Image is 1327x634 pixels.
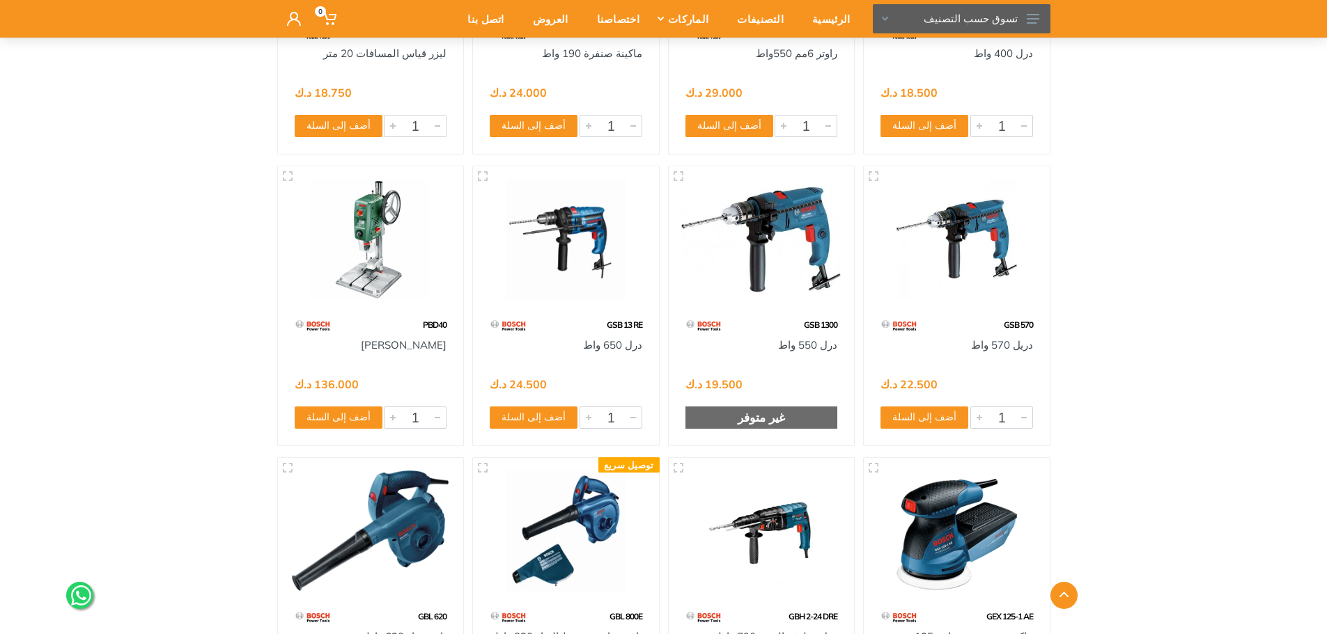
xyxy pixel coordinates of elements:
span: GSS 2300 [609,29,642,39]
button: أضف إلى السلة [295,115,382,137]
a: درل 400 واط [974,47,1033,60]
span: GKF550 [810,29,837,39]
button: أضف إلى السلة [490,406,577,429]
img: 55.webp [685,313,722,338]
a: [PERSON_NAME] [361,338,447,351]
a: دريل 570 واط [971,338,1033,351]
span: GBH 2-24 DRE [789,611,837,621]
a: راوتر 6مم 550واط [756,47,837,60]
button: أضف إلى السلة [685,115,773,137]
a: ماكينة صنفرة 190 واط [542,47,642,60]
div: 18.500 د.ك [880,87,938,98]
span: GEX 125-1 AE [986,611,1033,621]
button: تسوق حسب التصنيف [873,4,1050,33]
img: 55.webp [490,313,527,338]
img: 55.webp [295,605,332,629]
span: GSB 13 RE [607,319,642,330]
img: 55.webp [490,605,527,629]
div: الماركات [649,4,718,33]
div: 29.000 د.ك [685,87,743,98]
button: أضف إلى السلة [880,115,968,137]
span: 0 [315,6,326,17]
div: 18.750 د.ك [295,87,352,98]
div: 136.000 د.ك [295,379,359,390]
div: توصيل سريع [598,457,660,473]
div: الرئيسية [793,4,860,33]
img: Royal Tools - درل 650 واط [486,179,646,299]
span: GBL 620 [418,611,447,621]
span: GLM 20 [421,29,447,39]
div: اختصاصنا [578,4,649,33]
span: GSB 1300 [804,319,837,330]
div: 22.500 د.ك [880,379,938,390]
span: PBD40 [423,319,447,330]
div: العروض [514,4,578,33]
div: التصنيفات [718,4,793,33]
img: 55.webp [880,605,917,629]
span: GBL 800E [610,611,642,621]
button: أضف إلى السلة [295,406,382,429]
img: Royal Tools - ماكينة صنفرة عشوائي 125م 250 واط [876,470,1037,591]
img: Royal Tools - دريل 570 واط [876,179,1037,299]
button: أضف إلى السلة [490,115,577,137]
img: 55.webp [295,313,332,338]
div: غير متوفر [685,406,838,429]
span: GSB 570 [1004,319,1033,330]
img: 55.webp [685,605,722,629]
div: اتصل بنا [449,4,513,33]
img: Royal Tools - درل مطرقة الثقب 790 واط [681,470,842,591]
span: GBM400 [1004,29,1033,39]
img: 55.webp [880,313,917,338]
img: Royal Tools - درل بنش [290,179,451,299]
a: ليزر قياس المسافات 20 متر [323,47,447,60]
a: درل 650 واط [583,338,642,351]
div: 19.500 د.ك [685,379,743,390]
a: درل 550 واط [778,338,837,351]
div: 24.500 د.ك [490,379,547,390]
img: Royal Tools - نافخ هواء 620 واط [290,470,451,591]
button: أضف إلى السلة [880,406,968,429]
div: 24.000 د.ك [490,87,547,98]
img: Royal Tools - درل 550 واط [681,179,842,299]
img: Royal Tools - نافخ هواء مع شفط الغبار 820 واط [486,470,646,591]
